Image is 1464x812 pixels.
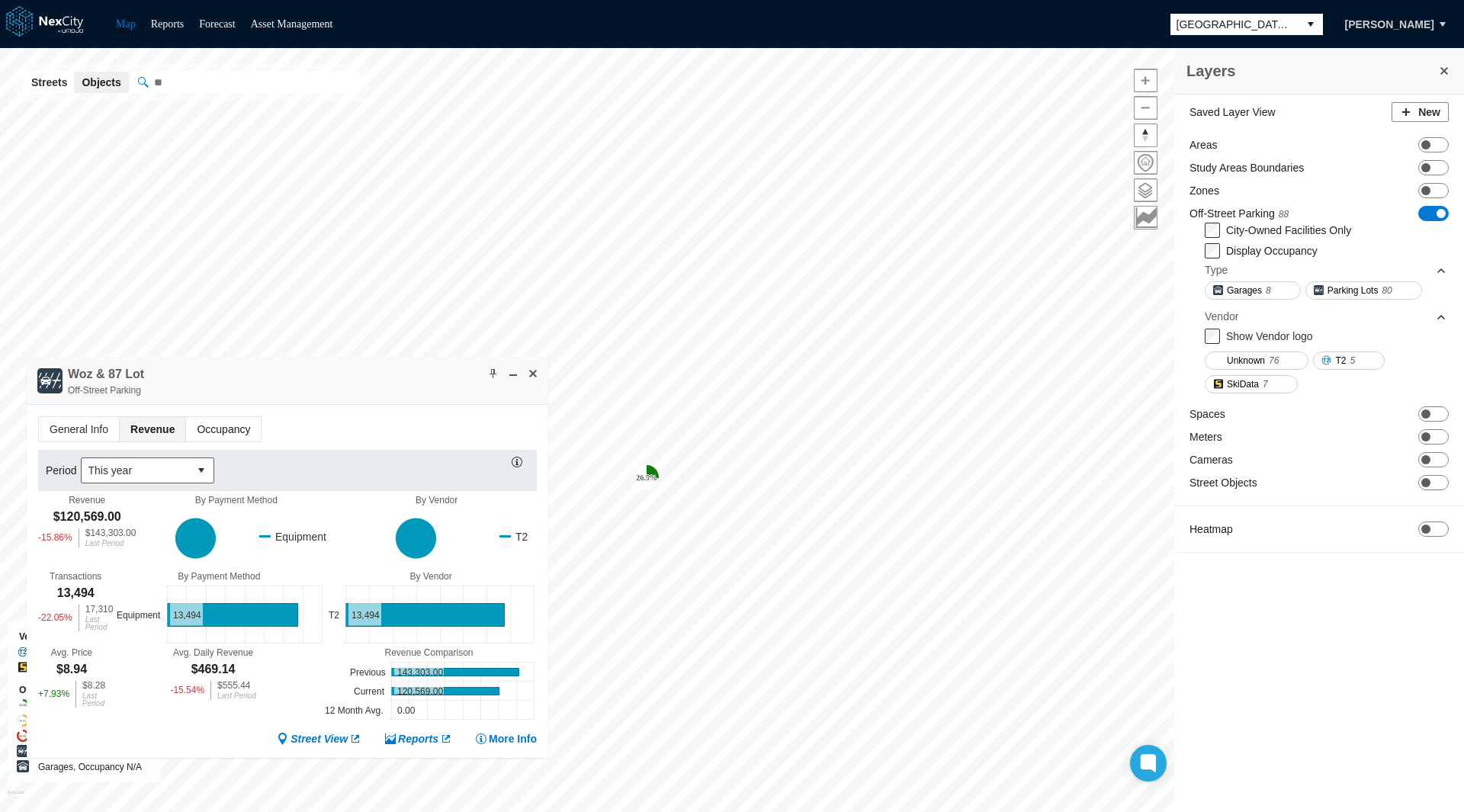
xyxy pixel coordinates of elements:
[1226,224,1351,236] label: City-Owned Facilities Only
[354,685,385,696] text: Current
[170,681,204,700] div: -15.54 %
[24,72,75,93] button: Streets
[68,383,144,398] div: Off-Street Parking
[1266,283,1271,298] span: 8
[1189,137,1218,152] label: Areas
[38,759,142,775] label: Garages, Occupancy N/A
[1299,14,1323,35] button: select
[38,605,72,631] div: -22.05 %
[46,463,81,478] label: Period
[325,571,537,582] div: By Vendor
[38,528,72,547] div: -15.86 %
[68,366,144,383] h4: Double-click to make header text selectable
[1313,351,1385,370] button: T25
[384,731,452,746] a: Reports
[31,75,67,90] span: Streets
[1269,353,1279,368] span: 76
[1335,353,1346,368] span: T2
[291,731,348,746] span: Street View
[1205,309,1238,324] div: Vendor
[113,571,325,582] div: By Payment Method
[397,704,416,715] text: 0.00
[636,473,657,482] tspan: 26.5 %
[1226,330,1313,342] label: Show Vendor logo
[50,571,101,582] div: Transactions
[116,18,136,30] a: Map
[397,685,443,696] text: 120,569.00
[1227,283,1262,298] span: Garages
[85,605,114,614] div: 17,310
[39,417,119,441] span: General Info
[1189,206,1289,222] label: Off-Street Parking
[350,666,386,677] text: Previous
[1345,17,1434,32] span: [PERSON_NAME]
[173,609,201,620] text: 13,494
[1189,452,1233,467] label: Cameras
[1135,124,1157,146] span: Reset bearing to north
[336,495,537,505] div: By Vendor
[69,495,105,505] div: Revenue
[1263,377,1268,392] span: 7
[1134,151,1157,175] button: Home
[1392,102,1449,122] button: New
[199,18,235,30] a: Forecast
[1205,262,1228,278] div: Type
[57,585,95,602] div: 13,494
[489,731,537,746] span: More Info
[277,731,361,746] a: Street View
[1328,283,1379,298] span: Parking Lots
[120,417,185,441] span: Revenue
[1205,258,1447,281] div: Type
[398,731,438,746] span: Reports
[352,609,380,620] text: 13,494
[56,661,87,678] div: $8.94
[1226,245,1318,257] label: Display Occupancy
[51,647,92,658] div: Avg. Price
[53,509,121,525] div: $120,569.00
[1135,69,1157,91] span: Zoom in
[151,18,185,30] a: Reports
[1382,283,1392,298] span: 80
[251,18,333,30] a: Asset Management
[217,681,256,690] div: $555.44
[82,692,105,708] div: Last Period
[321,647,537,658] div: Revenue Comparison
[1177,17,1292,32] span: [GEOGRAPHIC_DATA][PERSON_NAME]
[85,528,136,538] div: $143,303.00
[1189,429,1222,445] label: Meters
[634,465,659,489] div: Map marker
[1189,406,1225,422] label: Spaces
[189,458,213,483] button: select
[74,72,128,93] button: Objects
[217,692,256,700] div: Last Period
[1189,160,1304,175] label: Study Areas Boundaries
[397,666,443,677] text: 143,303.00
[117,609,161,620] text: Equipment
[1189,183,1219,198] label: Zones
[1227,377,1259,392] span: SkiData
[1186,60,1437,82] h3: Layers
[1205,351,1308,370] button: Unknown76
[191,661,236,678] div: $469.14
[1329,11,1450,37] button: [PERSON_NAME]
[1135,97,1157,119] span: Zoom out
[1134,69,1157,92] button: Zoom in
[329,609,339,620] text: T2
[1134,124,1157,147] button: Reset bearing to north
[1205,281,1301,300] button: Garages8
[1134,96,1157,120] button: Zoom out
[1205,305,1447,328] div: Vendor
[136,495,336,505] div: By Payment Method
[68,366,144,398] div: Double-click to make header text selectable
[1189,104,1276,120] label: Saved Layer View
[325,704,384,715] text: 12 Month Avg.
[1279,209,1289,220] span: 88
[1227,353,1265,368] span: Unknown
[1134,178,1157,202] button: Layers management
[1305,281,1422,300] button: Parking Lots80
[85,540,136,547] div: Last Period
[1189,522,1233,537] label: Heatmap
[19,629,149,644] div: Vendors
[88,463,183,478] span: This year
[38,681,69,708] div: + 7.93 %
